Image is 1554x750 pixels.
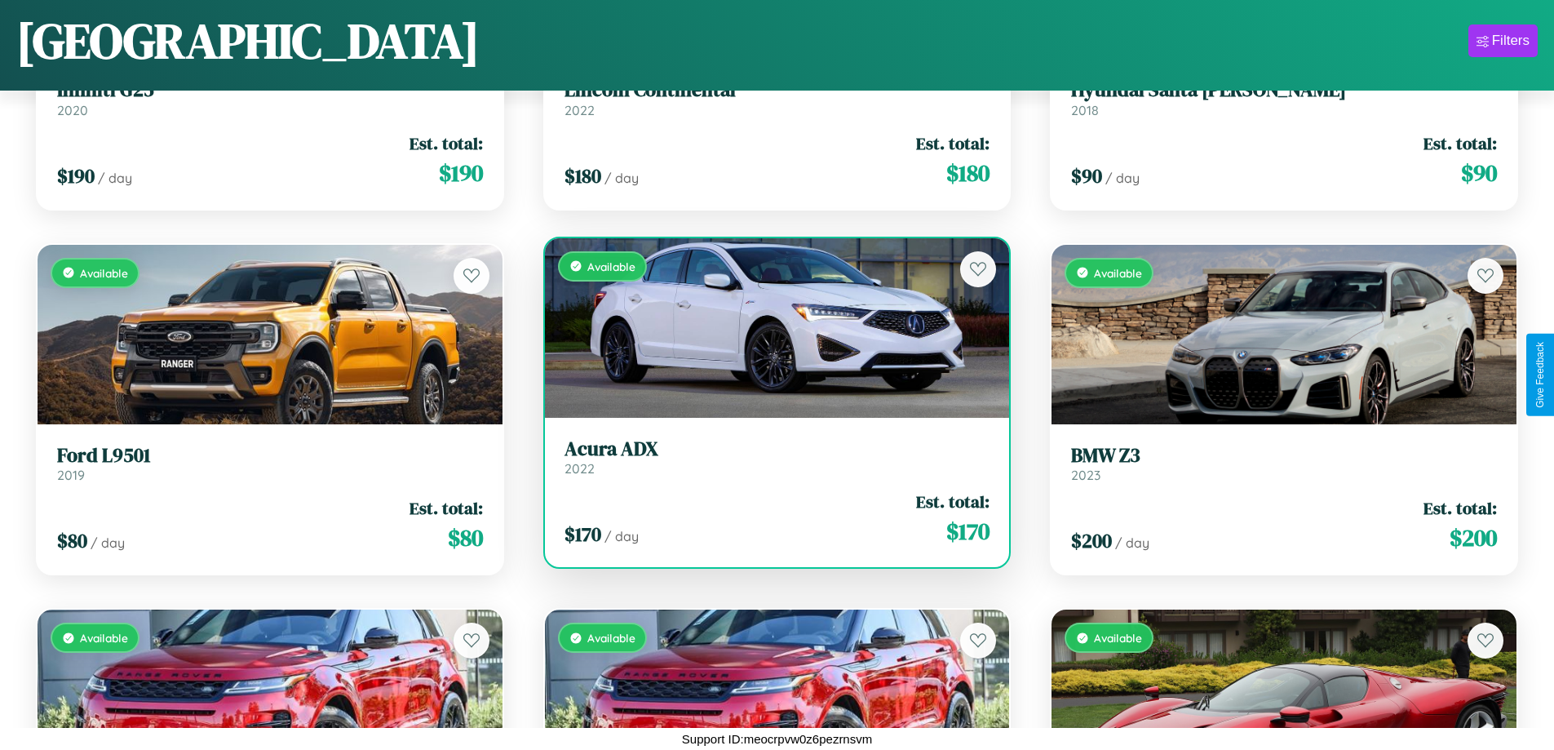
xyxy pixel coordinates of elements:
[1423,496,1497,520] span: Est. total:
[587,260,635,273] span: Available
[564,521,601,548] span: $ 170
[57,102,88,118] span: 2020
[1534,342,1546,408] div: Give Feedback
[1071,444,1497,468] h3: BMW Z3
[1115,535,1149,551] span: / day
[1461,157,1497,189] span: $ 90
[1492,33,1530,49] div: Filters
[16,7,480,74] h1: [GEOGRAPHIC_DATA]
[1094,631,1142,645] span: Available
[916,131,990,155] span: Est. total:
[1071,102,1099,118] span: 2018
[564,78,990,118] a: Lincoln Continental2022
[439,157,483,189] span: $ 190
[564,78,990,102] h3: Lincoln Continental
[564,162,601,189] span: $ 180
[57,527,87,554] span: $ 80
[564,460,595,477] span: 2022
[1094,266,1142,280] span: Available
[57,444,483,468] h3: Ford L9501
[448,521,483,554] span: $ 80
[1071,78,1497,102] h3: Hyundai Santa [PERSON_NAME]
[1423,131,1497,155] span: Est. total:
[1071,467,1100,483] span: 2023
[1071,444,1497,484] a: BMW Z32023
[916,490,990,513] span: Est. total:
[1071,527,1112,554] span: $ 200
[564,437,990,477] a: Acura ADX2022
[1105,170,1140,186] span: / day
[1071,78,1497,118] a: Hyundai Santa [PERSON_NAME]2018
[80,266,128,280] span: Available
[682,728,872,750] p: Support ID: meocrpvw0z6pezrnsvm
[410,131,483,155] span: Est. total:
[587,631,635,645] span: Available
[1468,24,1538,57] button: Filters
[604,170,639,186] span: / day
[57,444,483,484] a: Ford L95012019
[946,515,990,548] span: $ 170
[1450,521,1497,554] span: $ 200
[80,631,128,645] span: Available
[564,102,595,118] span: 2022
[564,437,990,461] h3: Acura ADX
[604,528,639,544] span: / day
[91,535,125,551] span: / day
[57,467,85,483] span: 2019
[1071,162,1102,189] span: $ 90
[410,496,483,520] span: Est. total:
[57,162,95,189] span: $ 190
[946,157,990,189] span: $ 180
[57,78,483,118] a: Infiniti G252020
[57,78,483,102] h3: Infiniti G25
[98,170,132,186] span: / day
